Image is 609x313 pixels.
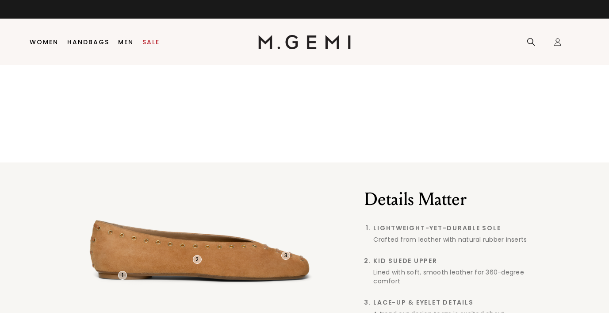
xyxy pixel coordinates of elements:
div: Lined with soft, smooth leather for 360-degree comfort [373,268,542,286]
div: 2 [193,255,202,264]
a: Women [30,39,58,46]
h2: Details Matter [364,189,542,210]
div: Crafted from leather with natural rubber inserts [373,235,542,244]
a: Sale [142,39,160,46]
img: M.Gemi [258,35,351,49]
a: Handbags [67,39,109,46]
div: 3 [281,251,290,260]
div: 1 [118,271,127,280]
a: Men [118,39,134,46]
span: Kid Suede Upper [373,257,542,264]
span: Lightweight-Yet-Durable Sole [373,224,542,232]
span: Lace-Up & Eyelet Details [373,299,542,306]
